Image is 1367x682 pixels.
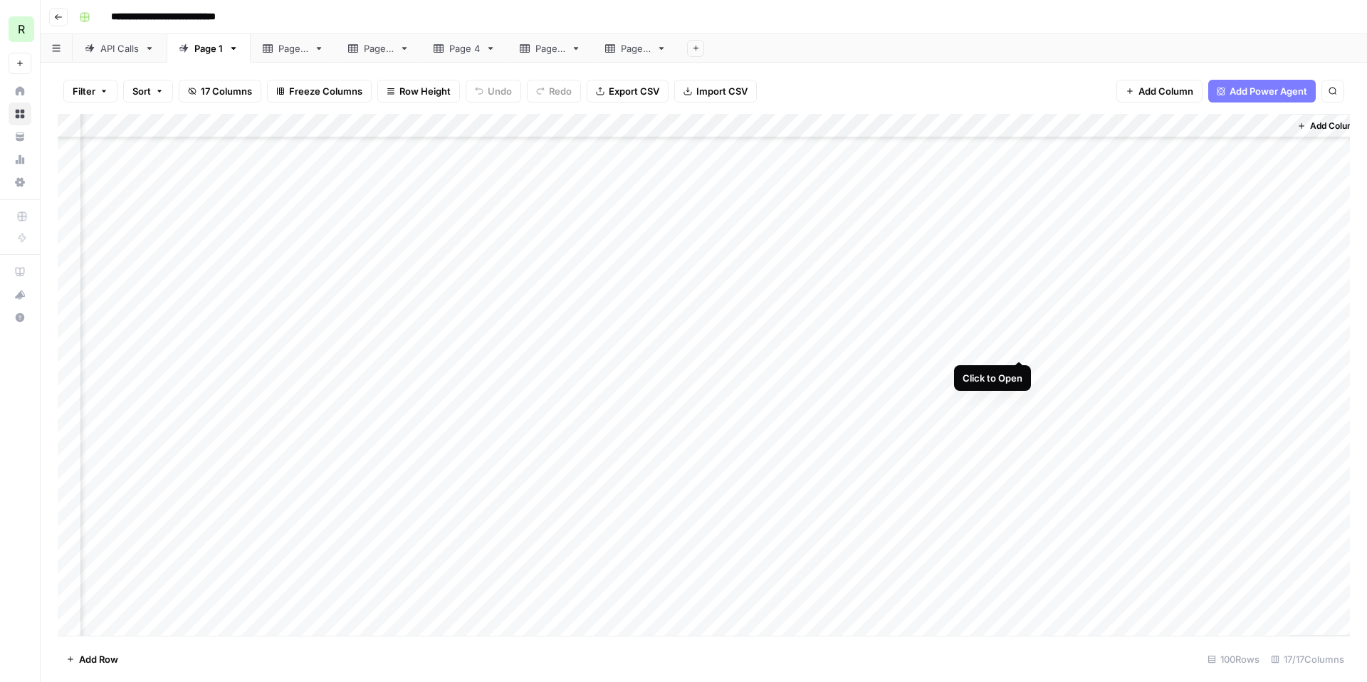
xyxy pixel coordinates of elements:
[336,34,421,63] a: Page 3
[587,80,669,103] button: Export CSV
[73,84,95,98] span: Filter
[58,648,127,671] button: Add Row
[167,34,251,63] a: Page 1
[9,261,31,283] a: AirOps Academy
[9,283,31,306] button: What's new?
[549,84,572,98] span: Redo
[527,80,581,103] button: Redo
[278,41,308,56] div: Page 2
[9,80,31,103] a: Home
[9,125,31,148] a: Your Data
[132,84,151,98] span: Sort
[201,84,252,98] span: 17 Columns
[9,148,31,171] a: Usage
[466,80,521,103] button: Undo
[63,80,117,103] button: Filter
[1138,84,1193,98] span: Add Column
[674,80,757,103] button: Import CSV
[609,84,659,98] span: Export CSV
[1202,648,1265,671] div: 100 Rows
[963,371,1022,385] div: Click to Open
[1310,120,1360,132] span: Add Column
[251,34,336,63] a: Page 2
[1292,117,1366,135] button: Add Column
[1265,648,1350,671] div: 17/17 Columns
[1230,84,1307,98] span: Add Power Agent
[123,80,173,103] button: Sort
[508,34,593,63] a: Page 5
[364,41,394,56] div: Page 3
[421,34,508,63] a: Page 4
[267,80,372,103] button: Freeze Columns
[9,284,31,305] div: What's new?
[488,84,512,98] span: Undo
[449,41,480,56] div: Page 4
[9,103,31,125] a: Browse
[289,84,362,98] span: Freeze Columns
[9,171,31,194] a: Settings
[593,34,679,63] a: Page 6
[399,84,451,98] span: Row Height
[621,41,651,56] div: Page 6
[1116,80,1203,103] button: Add Column
[9,306,31,329] button: Help + Support
[377,80,460,103] button: Row Height
[79,652,118,666] span: Add Row
[18,21,25,38] span: R
[73,34,167,63] a: API Calls
[9,11,31,47] button: Workspace: Re-Leased
[100,41,139,56] div: API Calls
[1208,80,1316,103] button: Add Power Agent
[696,84,748,98] span: Import CSV
[194,41,223,56] div: Page 1
[535,41,565,56] div: Page 5
[179,80,261,103] button: 17 Columns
